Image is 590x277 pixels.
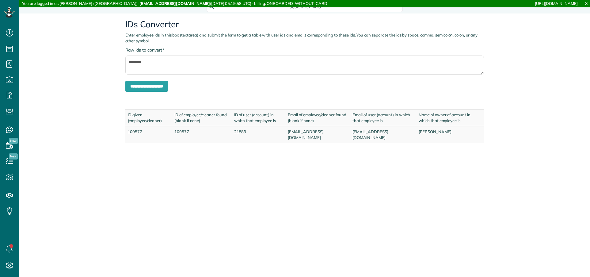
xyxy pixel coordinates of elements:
span: New [9,153,18,160]
strong: [EMAIL_ADDRESS][DOMAIN_NAME] [139,1,210,6]
td: Name of owner of account in which that employee is [416,110,484,126]
td: [PERSON_NAME] [416,126,484,143]
h2: IDs Converter [125,20,484,29]
td: [EMAIL_ADDRESS][DOMAIN_NAME] [285,126,350,143]
p: Enter employee ids in this box (textarea) and submit the form to get a table with user ids and em... [125,32,484,44]
td: Email of employee/cleaner found (blank if none) [285,110,350,126]
a: [URL][DOMAIN_NAME] [535,1,578,6]
td: Email of user (account) in which that employee is [350,110,416,126]
span: New [9,138,18,144]
td: ID given (employee/cleaner) [125,110,172,126]
td: ID of employee/cleaner found (blank if none) [172,110,232,126]
label: Raw ids to convert [125,47,165,53]
td: 109577 [172,126,232,143]
td: 109577 [125,126,172,143]
td: 21583 [232,126,286,143]
td: ID of user (account) in which that employee is [232,110,286,126]
td: [EMAIL_ADDRESS][DOMAIN_NAME] [350,126,416,143]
